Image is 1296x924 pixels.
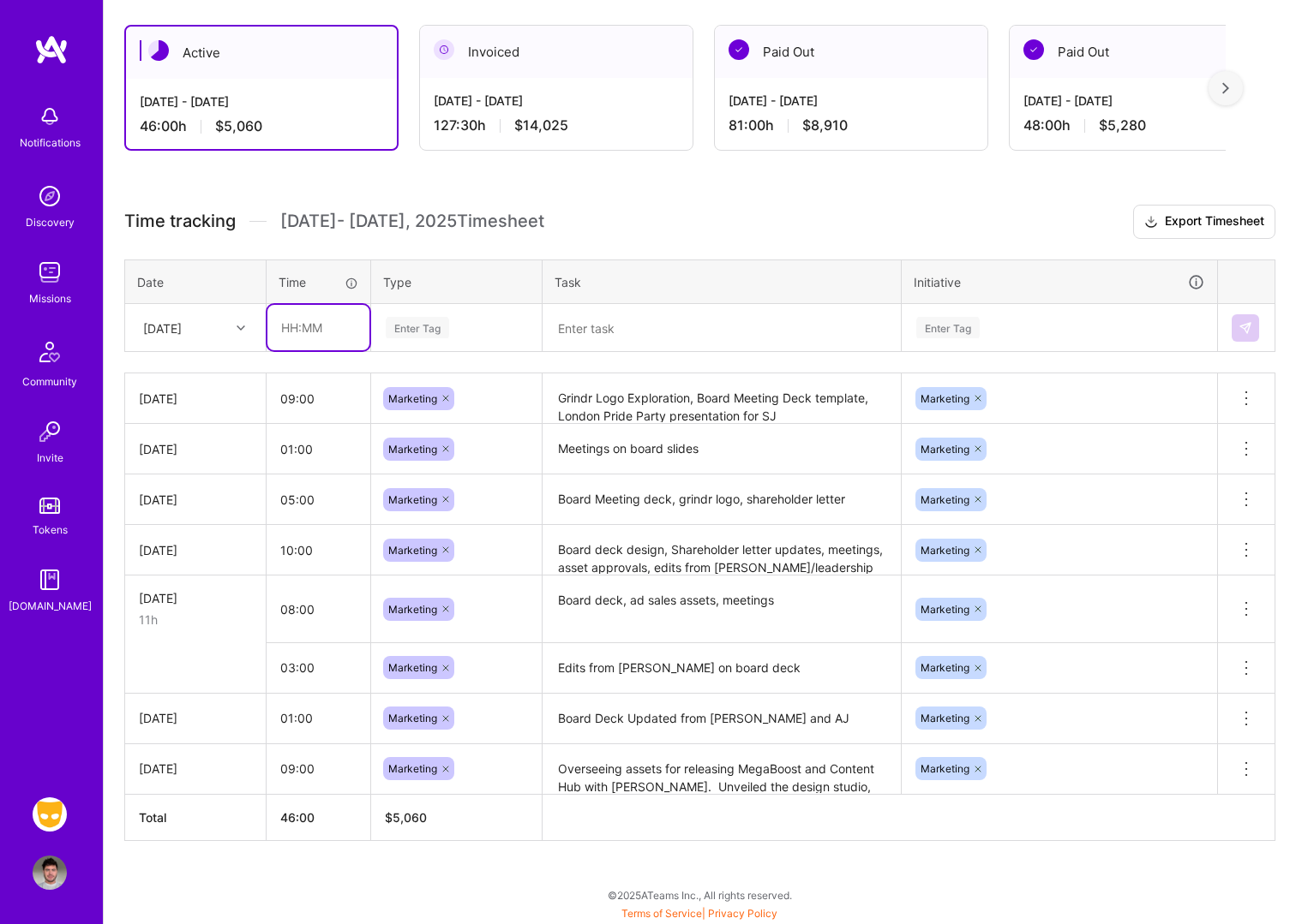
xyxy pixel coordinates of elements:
[33,797,67,832] img: Grindr: Product & Marketing
[388,544,437,557] span: Marketing
[388,603,437,616] span: Marketing
[33,99,67,134] img: bell
[126,27,397,79] div: Active
[420,26,693,78] div: Invoiced
[921,493,969,506] span: Marketing
[544,695,899,742] textarea: Board Deck Updated from [PERSON_NAME] and AJ
[544,375,899,422] textarea: Grindr Logo Exploration, Board Meeting Deck template, London Pride Party presentation for SJ
[921,544,969,557] span: Marketing
[139,709,252,727] div: [DATE]
[267,746,370,791] input: HH:MM
[139,589,252,607] div: [DATE]
[37,449,63,467] div: Invite
[921,443,969,456] span: Marketing
[544,426,899,473] textarea: Meetings on board slides
[28,797,71,832] a: Grindr: Product & Marketing
[921,712,969,724] span: Marketing
[33,414,67,449] img: Invite
[914,272,1205,292] div: Initiative
[267,695,370,741] input: HH:MM
[434,116,679,134] div: 127:30 h
[139,440,252,458] div: [DATE]
[388,392,437,405] span: Marketing
[267,426,370,472] input: HH:MM
[921,661,969,674] span: Marketing
[125,259,267,304] th: Date
[544,645,899,692] textarea: Edits from [PERSON_NAME] on board deck
[514,116,568,134] span: $14,025
[388,443,437,456] span: Marketing
[1010,26,1282,78] div: Paid Out
[729,39,749,60] img: Paid Out
[388,762,437,775] span: Marketing
[29,289,71,307] div: Missions
[544,746,899,793] textarea: Overseeing assets for releasing MegaBoost and Content Hub with [PERSON_NAME]. Unveiled the design...
[1222,82,1229,94] img: right
[921,762,969,775] span: Marketing
[33,855,67,890] img: User Avatar
[1239,321,1252,335] img: Submit
[1023,39,1044,60] img: Paid Out
[434,39,454,60] img: Invoiced
[916,314,980,341] div: Enter Tag
[921,603,969,616] span: Marketing
[267,794,371,840] th: 46:00
[434,92,679,110] div: [DATE] - [DATE]
[237,324,245,332] i: icon Chevron
[33,521,68,539] div: Tokens
[621,907,702,920] a: Terms of Service
[921,392,969,405] span: Marketing
[215,117,262,135] span: $5,060
[544,476,899,523] textarea: Board Meeting deck, grindr logo, shareholder letter
[543,259,902,304] th: Task
[148,40,169,61] img: Active
[1133,205,1275,239] button: Export Timesheet
[140,92,383,110] div: [DATE] - [DATE]
[124,211,236,232] span: Time tracking
[139,390,252,408] div: [DATE]
[729,116,974,134] div: 81:00 h
[34,34,69,65] img: logo
[715,26,987,78] div: Paid Out
[388,493,437,506] span: Marketing
[33,179,67,213] img: discovery
[267,305,369,350] input: HH:MM
[280,211,544,232] span: [DATE] - [DATE] , 2025 Timesheet
[140,117,383,135] div: 46:00 h
[125,794,267,840] th: Total
[139,611,252,629] div: 11h
[544,577,899,641] textarea: Board deck, ad sales assets, meetings
[621,907,777,920] span: |
[26,213,75,231] div: Discovery
[388,712,437,724] span: Marketing
[708,907,777,920] a: Privacy Policy
[9,597,92,615] div: [DOMAIN_NAME]
[388,661,437,674] span: Marketing
[267,376,370,421] input: HH:MM
[29,331,70,373] img: Community
[139,760,252,778] div: [DATE]
[139,491,252,509] div: [DATE]
[267,587,370,632] input: HH:MM
[1023,92,1269,110] div: [DATE] - [DATE]
[279,273,358,291] div: Time
[267,528,370,573] input: HH:MM
[267,645,370,690] input: HH:MM
[385,810,427,825] span: $ 5,060
[20,134,81,152] div: Notifications
[802,116,848,134] span: $8,910
[39,498,60,514] img: tokens
[139,541,252,559] div: [DATE]
[544,527,899,574] textarea: Board deck design, Shareholder letter updates, meetings, asset approvals, edits from [PERSON_NAME...
[33,563,67,597] img: guide book
[371,259,543,304] th: Type
[1144,213,1158,231] i: icon Download
[1023,116,1269,134] div: 48:00 h
[33,255,67,289] img: teamwork
[22,373,77,390] div: Community
[729,92,974,110] div: [DATE] - [DATE]
[28,855,71,890] a: User Avatar
[1099,116,1146,134] span: $5,280
[386,314,449,341] div: Enter Tag
[143,319,182,337] div: [DATE]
